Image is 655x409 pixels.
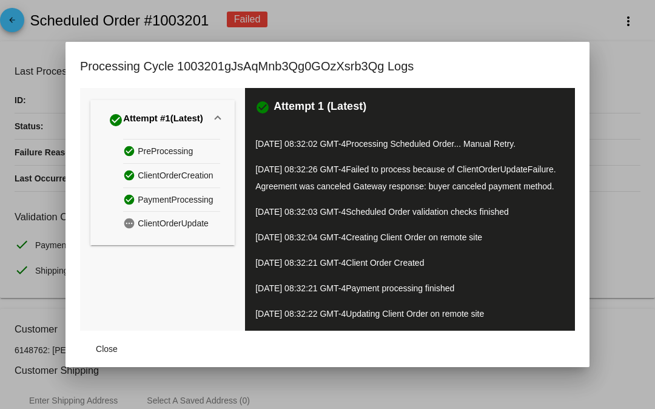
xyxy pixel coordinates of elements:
span: ClientOrderCreation [138,166,213,185]
p: [DATE] 08:32:21 GMT-4 [255,254,565,271]
button: Close dialog [80,338,133,360]
span: Close [96,344,118,354]
mat-icon: check_circle [123,166,138,184]
span: Client Order Created [346,258,424,268]
span: (Latest) [170,113,203,127]
span: ClientOrderUpdate [138,214,209,233]
h3: Attempt 1 (Latest) [274,100,366,115]
h1: Processing Cycle 1003201gJsAqMnb3Qg0GOzXsrb3Qg Logs [80,56,414,76]
mat-icon: check_circle [255,100,270,115]
p: [DATE] 08:32:02 GMT-4 [255,135,565,152]
p: [DATE] 08:32:21 GMT-4 [255,280,565,297]
p: [DATE] 08:32:04 GMT-4 [255,229,565,246]
mat-icon: check_circle [123,191,138,208]
p: [DATE] 08:32:03 GMT-4 [255,203,565,220]
span: Failed to process because of ClientOrderUpdateFailure. Agreement was canceled Gateway response: b... [255,164,556,191]
mat-expansion-panel-header: Attempt #1(Latest) [90,100,235,139]
mat-icon: check_circle [123,142,138,160]
p: [DATE] 08:32:22 GMT-4 [255,305,565,322]
span: PreProcessing [138,142,193,161]
mat-icon: pending [123,214,138,232]
span: Updating Client Order on remote site [346,309,484,319]
span: Creating Client Order on remote site [346,232,482,242]
div: Attempt #1 [109,110,203,130]
span: Processing Scheduled Order... Manual Retry. [346,139,516,149]
span: PaymentProcessing [138,191,213,209]
div: Attempt #1(Latest) [90,139,235,245]
span: Scheduled Order validation checks finished [346,207,509,217]
p: [DATE] 08:32:26 GMT-4 [255,161,565,195]
span: Payment processing finished [346,283,454,293]
mat-icon: check_circle [109,113,123,127]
